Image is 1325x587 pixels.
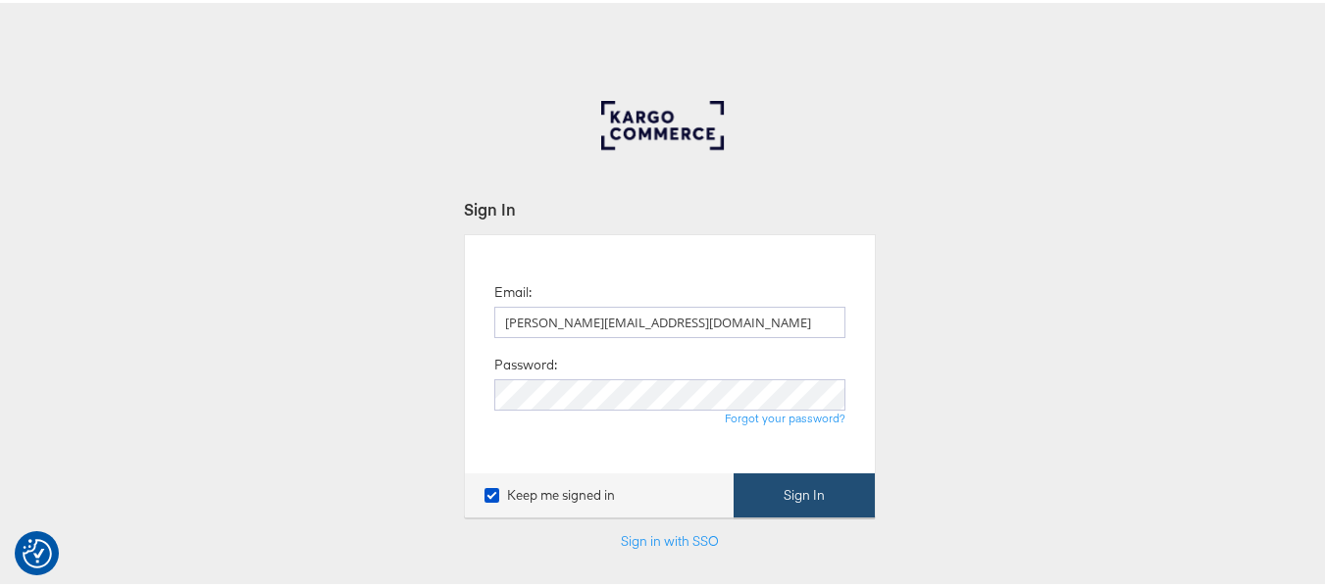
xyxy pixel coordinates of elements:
[23,536,52,565] button: Consent Preferences
[23,536,52,565] img: Revisit consent button
[725,408,845,422] a: Forgot your password?
[484,483,615,502] label: Keep me signed in
[734,470,875,514] button: Sign In
[621,529,719,547] a: Sign in with SSO
[464,195,876,218] div: Sign In
[494,353,557,371] label: Password:
[494,280,532,299] label: Email:
[494,304,845,335] input: Email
